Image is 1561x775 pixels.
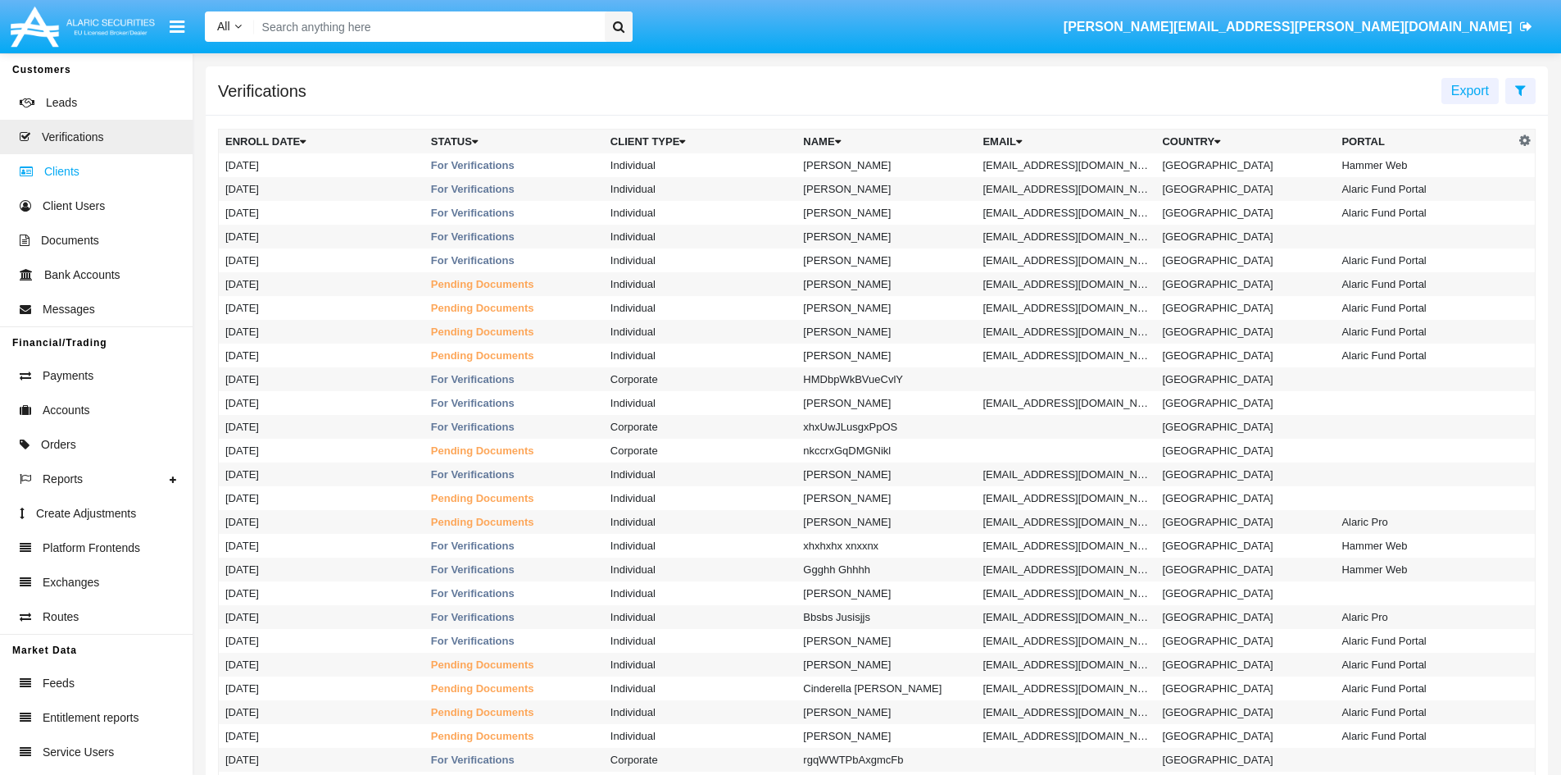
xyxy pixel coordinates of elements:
[424,177,604,201] td: For Verifications
[976,581,1155,605] td: [EMAIL_ADDRESS][DOMAIN_NAME]
[424,700,604,724] td: Pending Documents
[1155,415,1335,439] td: [GEOGRAPHIC_DATA]
[44,163,79,180] span: Clients
[604,724,796,748] td: Individual
[41,232,99,249] span: Documents
[796,130,976,154] th: Name
[219,700,424,724] td: [DATE]
[218,84,306,98] h5: Verifications
[604,510,796,534] td: Individual
[604,534,796,558] td: Individual
[424,581,604,605] td: For Verifications
[1335,272,1514,296] td: Alaric Fund Portal
[604,153,796,177] td: Individual
[604,130,796,154] th: Client Type
[219,629,424,653] td: [DATE]
[1155,486,1335,510] td: [GEOGRAPHIC_DATA]
[1155,344,1335,367] td: [GEOGRAPHIC_DATA]
[1335,700,1514,724] td: Alaric Fund Portal
[254,11,599,42] input: Search
[604,700,796,724] td: Individual
[604,296,796,320] td: Individual
[424,391,604,415] td: For Verifications
[796,272,976,296] td: [PERSON_NAME]
[424,153,604,177] td: For Verifications
[1335,510,1514,534] td: Alaric Pro
[424,130,604,154] th: Status
[1335,724,1514,748] td: Alaric Fund Portal
[604,272,796,296] td: Individual
[1335,629,1514,653] td: Alaric Fund Portal
[1335,677,1514,700] td: Alaric Fund Portal
[219,130,424,154] th: Enroll Date
[1155,201,1335,225] td: [GEOGRAPHIC_DATA]
[1335,558,1514,581] td: Hammer Web
[796,605,976,629] td: Bbsbs Jusisjjs
[796,367,976,391] td: HMDbpWkBVueCvlY
[424,439,604,463] td: Pending Documents
[424,344,604,367] td: Pending Documents
[604,463,796,486] td: Individual
[1335,534,1514,558] td: Hammer Web
[1335,130,1514,154] th: Portal
[976,653,1155,677] td: [EMAIL_ADDRESS][DOMAIN_NAME]
[976,605,1155,629] td: [EMAIL_ADDRESS][DOMAIN_NAME]
[219,344,424,367] td: [DATE]
[43,471,83,488] span: Reports
[976,629,1155,653] td: [EMAIL_ADDRESS][DOMAIN_NAME]
[604,629,796,653] td: Individual
[976,320,1155,344] td: [EMAIL_ADDRESS][DOMAIN_NAME]
[976,201,1155,225] td: [EMAIL_ADDRESS][DOMAIN_NAME]
[1155,534,1335,558] td: [GEOGRAPHIC_DATA]
[43,675,75,692] span: Feeds
[604,367,796,391] td: Corporate
[424,415,604,439] td: For Verifications
[604,344,796,367] td: Individual
[1155,391,1335,415] td: [GEOGRAPHIC_DATA]
[424,463,604,486] td: For Verifications
[1155,177,1335,201] td: [GEOGRAPHIC_DATA]
[976,177,1155,201] td: [EMAIL_ADDRESS][DOMAIN_NAME]
[796,320,976,344] td: [PERSON_NAME]
[424,201,604,225] td: For Verifications
[1155,558,1335,581] td: [GEOGRAPHIC_DATA]
[219,201,424,225] td: [DATE]
[46,94,77,112] span: Leads
[976,391,1155,415] td: [EMAIL_ADDRESS][DOMAIN_NAME]
[219,177,424,201] td: [DATE]
[1055,4,1541,50] a: [PERSON_NAME][EMAIL_ADDRESS][PERSON_NAME][DOMAIN_NAME]
[604,248,796,272] td: Individual
[976,677,1155,700] td: [EMAIL_ADDRESS][DOMAIN_NAME]
[205,18,254,35] a: All
[43,198,105,215] span: Client Users
[424,296,604,320] td: Pending Documents
[43,609,79,626] span: Routes
[1155,677,1335,700] td: [GEOGRAPHIC_DATA]
[604,320,796,344] td: Individual
[219,558,424,581] td: [DATE]
[1335,177,1514,201] td: Alaric Fund Portal
[976,558,1155,581] td: [EMAIL_ADDRESS][DOMAIN_NAME]
[1441,78,1499,104] button: Export
[219,486,424,510] td: [DATE]
[1155,700,1335,724] td: [GEOGRAPHIC_DATA]
[976,486,1155,510] td: [EMAIL_ADDRESS][DOMAIN_NAME]
[1335,296,1514,320] td: Alaric Fund Portal
[424,748,604,772] td: For Verifications
[1064,20,1513,34] span: [PERSON_NAME][EMAIL_ADDRESS][PERSON_NAME][DOMAIN_NAME]
[219,653,424,677] td: [DATE]
[604,177,796,201] td: Individual
[219,510,424,534] td: [DATE]
[1155,130,1335,154] th: Country
[424,724,604,748] td: Pending Documents
[796,748,976,772] td: rgqWWTPbAxgmcFb
[219,724,424,748] td: [DATE]
[604,748,796,772] td: Corporate
[43,540,140,557] span: Platform Frontends
[424,367,604,391] td: For Verifications
[1155,153,1335,177] td: [GEOGRAPHIC_DATA]
[976,248,1155,272] td: [EMAIL_ADDRESS][DOMAIN_NAME]
[219,391,424,415] td: [DATE]
[604,439,796,463] td: Corporate
[976,510,1155,534] td: [EMAIL_ADDRESS][DOMAIN_NAME]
